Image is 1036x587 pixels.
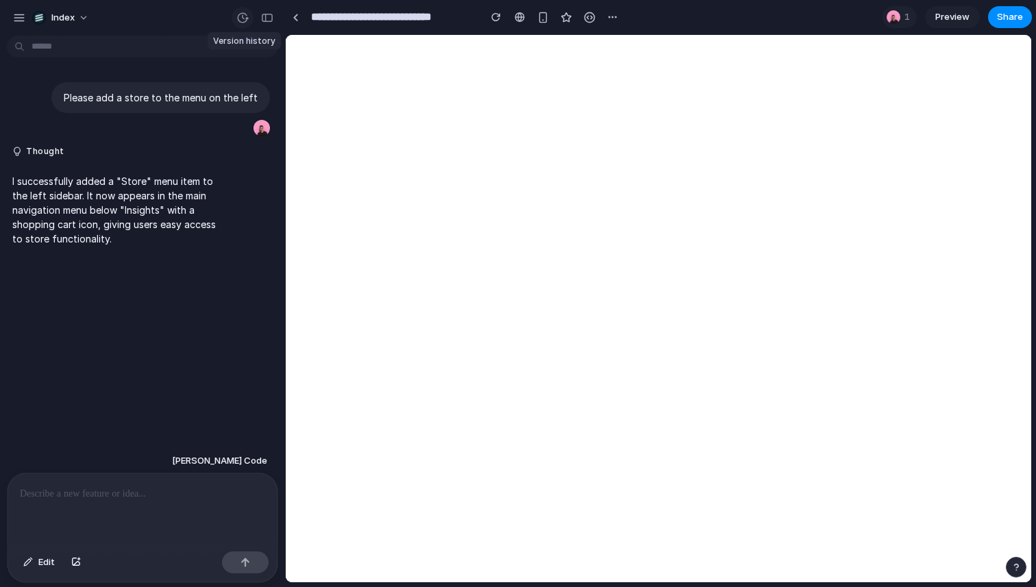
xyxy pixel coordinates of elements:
span: Edit [38,555,55,569]
p: Please add a store to the menu on the left [64,90,258,105]
div: Version history [208,32,281,50]
a: Preview [925,6,980,28]
span: Index [51,11,75,25]
button: Index [27,7,96,29]
p: I successfully added a "Store" menu item to the left sidebar. It now appears in the main navigati... [12,174,223,246]
span: 1 [904,10,914,24]
span: [PERSON_NAME] Code [172,454,267,468]
button: Edit [16,551,62,573]
span: Share [997,10,1023,24]
span: Preview [935,10,970,24]
button: Share [988,6,1032,28]
div: 1 [883,6,917,28]
button: [PERSON_NAME] Code [168,449,271,473]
